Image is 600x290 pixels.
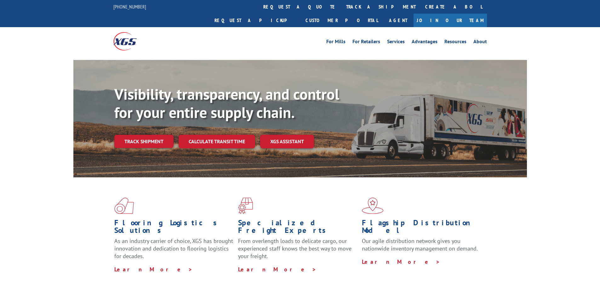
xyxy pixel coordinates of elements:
a: Join Our Team [414,14,487,27]
h1: Flooring Logistics Solutions [114,219,233,237]
h1: Specialized Freight Experts [238,219,357,237]
p: From overlength loads to delicate cargo, our experienced staff knows the best way to move your fr... [238,237,357,265]
img: xgs-icon-focused-on-flooring-red [238,198,253,214]
a: Services [387,39,405,46]
a: Calculate transit time [179,135,255,148]
a: Learn More > [238,266,317,273]
img: xgs-icon-total-supply-chain-intelligence-red [114,198,134,214]
a: [PHONE_NUMBER] [113,3,146,10]
a: Resources [444,39,466,46]
a: For Retailers [352,39,380,46]
a: Customer Portal [301,14,383,27]
img: xgs-icon-flagship-distribution-model-red [362,198,384,214]
span: Our agile distribution network gives you nationwide inventory management on demand. [362,237,478,252]
a: Learn More > [114,266,193,273]
a: Advantages [412,39,437,46]
span: As an industry carrier of choice, XGS has brought innovation and dedication to flooring logistics... [114,237,233,260]
a: About [473,39,487,46]
a: Agent [383,14,414,27]
a: For Mills [326,39,346,46]
a: Track shipment [114,135,174,148]
a: XGS ASSISTANT [260,135,314,148]
b: Visibility, transparency, and control for your entire supply chain. [114,84,339,122]
h1: Flagship Distribution Model [362,219,481,237]
a: Learn More > [362,258,440,265]
a: Request a pickup [210,14,301,27]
